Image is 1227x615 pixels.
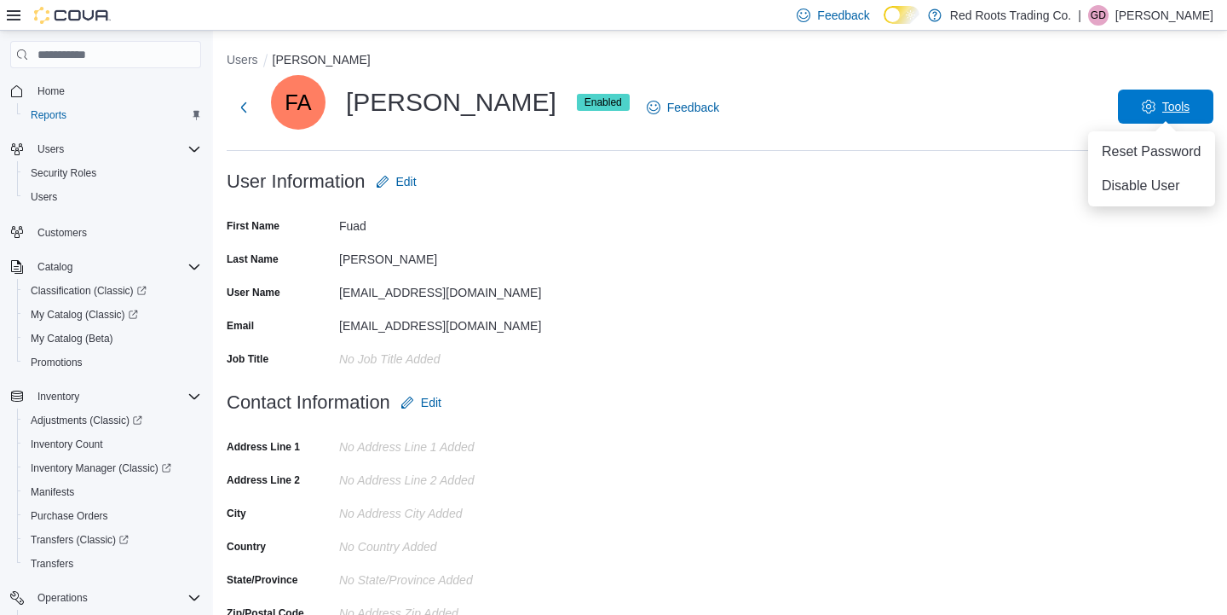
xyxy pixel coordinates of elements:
[1162,98,1190,115] span: Tools
[31,308,138,322] span: My Catalog (Classic)
[24,187,64,207] a: Users
[17,279,208,303] a: Classification (Classic)
[17,528,208,552] a: Transfers (Classic)
[394,386,448,420] button: Edit
[24,105,201,125] span: Reports
[31,386,201,407] span: Inventory
[17,409,208,432] a: Adjustments (Classic)
[227,286,280,299] label: User Name
[817,7,869,24] span: Feedback
[667,99,719,116] span: Feedback
[950,5,1071,26] p: Red Roots Trading Co.
[227,573,297,587] label: State/Province
[24,328,120,349] a: My Catalog (Beta)
[17,432,208,456] button: Inventory Count
[31,284,147,298] span: Classification (Classic)
[37,591,88,605] span: Operations
[227,90,261,125] button: Next
[31,414,142,427] span: Adjustments (Classic)
[227,440,300,454] label: Address Line 1
[31,438,103,451] span: Inventory Count
[339,500,567,520] div: No Address City added
[1095,172,1208,200] button: Disable User
[271,75,630,130] div: [PERSON_NAME]
[37,390,79,403] span: Inventory
[271,75,325,130] div: Fuad Ali
[24,281,153,301] a: Classification (Classic)
[24,305,201,325] span: My Catalog (Classic)
[3,137,208,161] button: Users
[17,552,208,576] button: Transfers
[17,161,208,185] button: Security Roles
[227,392,390,413] h3: Contact Information
[339,212,567,233] div: Fuad
[227,507,246,520] label: City
[227,473,300,487] label: Address Line 2
[1115,5,1213,26] p: [PERSON_NAME]
[3,586,208,610] button: Operations
[31,223,94,243] a: Customers
[37,84,65,98] span: Home
[24,352,89,373] a: Promotions
[339,467,567,487] div: No Address Line 2 added
[585,95,622,110] span: Enabled
[24,482,81,502] a: Manifests
[24,281,201,301] span: Classification (Classic)
[3,219,208,244] button: Customers
[17,103,208,127] button: Reports
[577,94,630,111] span: Enabled
[884,6,919,24] input: Dark Mode
[24,554,201,574] span: Transfers
[24,506,201,526] span: Purchase Orders
[31,557,73,571] span: Transfers
[37,226,87,240] span: Customers
[227,219,279,233] label: First Name
[31,332,113,345] span: My Catalog (Beta)
[285,75,311,130] span: FA
[37,142,64,156] span: Users
[3,385,208,409] button: Inventory
[24,530,135,550] a: Transfers (Classic)
[24,530,201,550] span: Transfers (Classic)
[884,24,884,25] span: Dark Mode
[34,7,111,24] img: Cova
[24,410,201,431] span: Adjustments (Classic)
[3,78,208,103] button: Home
[339,433,567,454] div: No Address Line 1 added
[17,303,208,327] a: My Catalog (Classic)
[37,260,72,274] span: Catalog
[227,540,266,554] label: Country
[31,108,66,122] span: Reports
[339,533,567,554] div: No Country Added
[31,386,86,407] button: Inventory
[24,328,201,349] span: My Catalog (Beta)
[31,139,71,160] button: Users
[31,257,79,277] button: Catalog
[24,105,73,125] a: Reports
[640,90,726,125] a: Feedback
[421,394,441,411] span: Edit
[227,53,258,67] button: Users
[1088,5,1109,26] div: Giles De Souza
[24,554,80,574] a: Transfers
[24,410,149,431] a: Adjustments (Classic)
[31,190,57,204] span: Users
[339,279,567,299] div: [EMAIL_ADDRESS][DOMAIN_NAME]
[17,185,208,209] button: Users
[1102,142,1201,162] span: Reset Password
[24,458,201,479] span: Inventory Manager (Classic)
[227,252,279,266] label: Last Name
[227,171,366,192] h3: User Information
[396,173,417,190] span: Edit
[227,51,1213,72] nav: An example of EuiBreadcrumbs
[31,485,74,499] span: Manifests
[17,504,208,528] button: Purchase Orders
[339,345,567,366] div: No Job Title added
[17,480,208,504] button: Manifests
[24,434,201,455] span: Inventory Count
[24,506,115,526] a: Purchase Orders
[17,456,208,480] a: Inventory Manager (Classic)
[1078,5,1081,26] p: |
[3,255,208,279] button: Catalog
[31,221,201,242] span: Customers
